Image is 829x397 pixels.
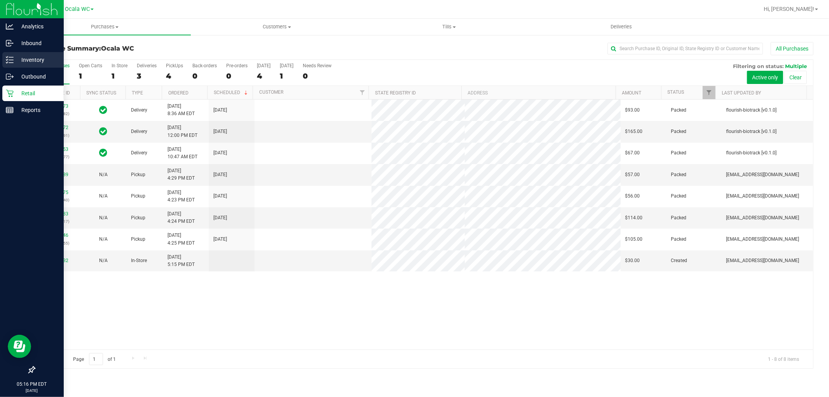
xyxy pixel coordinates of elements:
[131,192,145,200] span: Pickup
[131,107,147,114] span: Delivery
[99,258,108,263] span: Not Applicable
[257,63,271,68] div: [DATE]
[47,258,68,263] a: 11985832
[112,63,127,68] div: In Store
[131,257,147,264] span: In-Store
[14,72,60,81] p: Outbound
[19,19,191,35] a: Purchases
[99,236,108,243] button: N/A
[99,257,108,264] button: N/A
[726,236,799,243] span: [EMAIL_ADDRESS][DOMAIN_NAME]
[303,63,332,68] div: Needs Review
[671,257,688,264] span: Created
[168,146,197,161] span: [DATE] 10:47 AM EDT
[213,236,227,243] span: [DATE]
[625,128,643,135] span: $165.00
[6,56,14,64] inline-svg: Inventory
[726,128,777,135] span: flourish-biotrack [v0.1.0]
[671,171,687,178] span: Packed
[131,149,147,157] span: Delivery
[625,257,640,264] span: $30.00
[79,63,102,68] div: Open Carts
[47,233,68,238] a: 11983846
[168,210,195,225] span: [DATE] 4:24 PM EDT
[192,63,217,68] div: Back-orders
[99,172,108,177] span: Not Applicable
[625,192,640,200] span: $56.00
[213,149,227,157] span: [DATE]
[257,72,271,80] div: 4
[65,6,90,12] span: Ocala WC
[101,45,134,52] span: Ocala WC
[99,192,108,200] button: N/A
[625,107,640,114] span: $93.00
[733,63,784,69] span: Filtering on status:
[6,89,14,97] inline-svg: Retail
[47,211,68,217] a: 11983683
[47,172,68,177] a: 11976389
[625,171,640,178] span: $57.00
[671,128,687,135] span: Packed
[137,63,157,68] div: Deliveries
[671,149,687,157] span: Packed
[726,171,799,178] span: [EMAIL_ADDRESS][DOMAIN_NAME]
[131,236,145,243] span: Pickup
[213,171,227,178] span: [DATE]
[213,107,227,114] span: [DATE]
[86,90,116,96] a: Sync Status
[461,86,616,100] th: Address
[213,128,227,135] span: [DATE]
[99,215,108,220] span: Not Applicable
[226,63,248,68] div: Pre-orders
[667,89,684,95] a: Status
[168,167,195,182] span: [DATE] 4:29 PM EDT
[375,90,416,96] a: State Registry ID
[19,23,191,30] span: Purchases
[132,90,143,96] a: Type
[14,105,60,115] p: Reports
[6,39,14,47] inline-svg: Inbound
[168,124,197,139] span: [DATE] 12:00 PM EDT
[213,192,227,200] span: [DATE]
[771,42,813,55] button: All Purchases
[625,236,643,243] span: $105.00
[722,90,761,96] a: Last Updated By
[168,90,188,96] a: Ordered
[3,381,60,388] p: 05:16 PM EDT
[226,72,248,80] div: 0
[784,71,807,84] button: Clear
[131,214,145,222] span: Pickup
[99,193,108,199] span: Not Applicable
[625,149,640,157] span: $67.00
[671,214,687,222] span: Packed
[99,147,107,158] span: In Sync
[3,388,60,394] p: [DATE]
[14,38,60,48] p: Inbound
[764,6,814,12] span: Hi, [PERSON_NAME]!
[607,43,763,54] input: Search Purchase ID, Original ID, State Registry ID or Customer Name...
[66,353,122,365] span: Page of 1
[671,192,687,200] span: Packed
[14,22,60,31] p: Analytics
[671,236,687,243] span: Packed
[280,72,293,80] div: 1
[112,72,127,80] div: 1
[191,19,363,35] a: Customers
[99,105,107,115] span: In Sync
[14,89,60,98] p: Retail
[47,103,68,109] a: 11977773
[726,192,799,200] span: [EMAIL_ADDRESS][DOMAIN_NAME]
[34,45,294,52] h3: Purchase Summary:
[762,353,805,365] span: 1 - 8 of 8 items
[99,236,108,242] span: Not Applicable
[747,71,783,84] button: Active only
[192,72,217,80] div: 0
[166,72,183,80] div: 4
[131,171,145,178] span: Pickup
[703,86,716,99] a: Filter
[99,126,107,137] span: In Sync
[8,335,31,358] iframe: Resource center
[726,257,799,264] span: [EMAIL_ADDRESS][DOMAIN_NAME]
[363,19,535,35] a: Tills
[191,23,363,30] span: Customers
